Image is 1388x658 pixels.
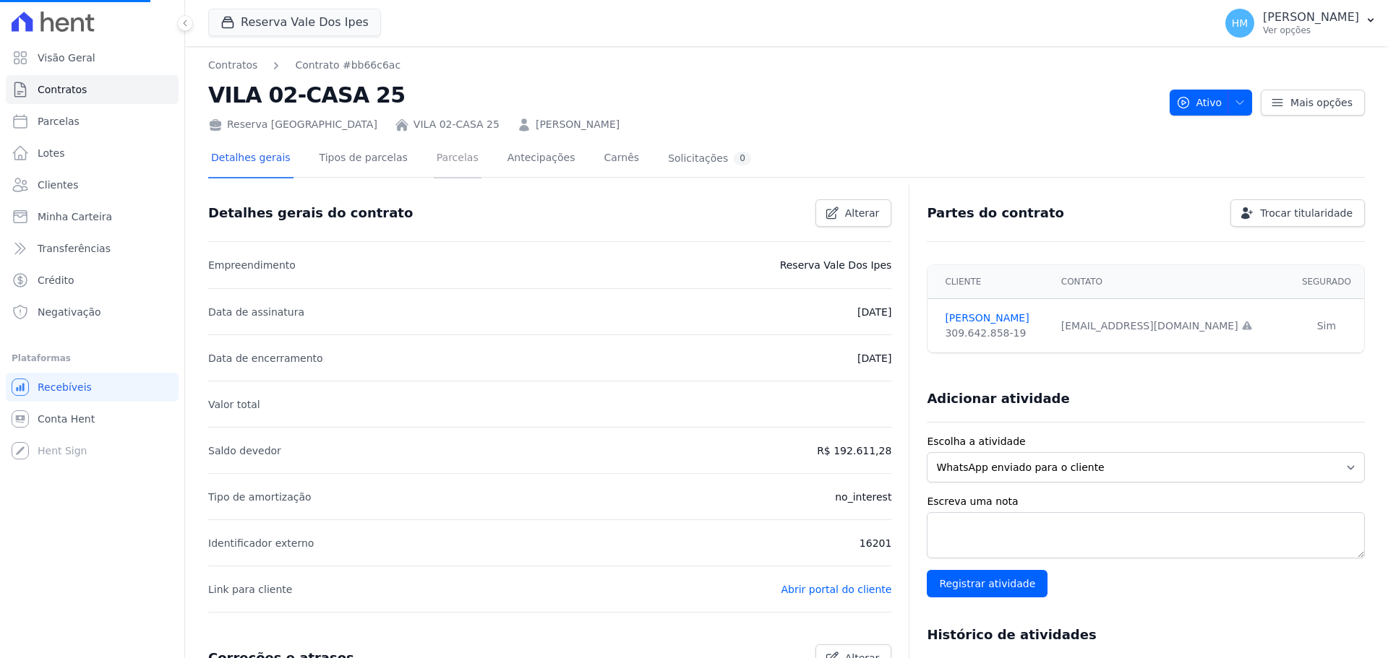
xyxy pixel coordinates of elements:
[835,488,891,506] p: no_interest
[6,202,179,231] a: Minha Carteira
[734,152,751,165] div: 0
[6,298,179,326] a: Negativação
[38,146,65,160] span: Lotes
[1176,90,1222,116] span: Ativo
[208,350,323,367] p: Data de encerramento
[295,58,400,73] a: Contrato #bb66c6ac
[434,140,481,178] a: Parcelas
[208,140,294,178] a: Detalhes gerais
[6,234,179,263] a: Transferências
[6,404,179,433] a: Conta Hent
[927,570,1048,597] input: Registrar atividade
[860,534,892,552] p: 16201
[927,494,1365,509] label: Escreva uma nota
[38,305,101,319] span: Negativação
[1261,90,1365,116] a: Mais opções
[1053,265,1289,299] th: Contato
[208,9,381,36] button: Reserva Vale Dos Ipes
[845,206,880,220] span: Alterar
[38,82,87,97] span: Contratos
[536,117,620,132] a: [PERSON_NAME]
[1230,199,1365,227] a: Trocar titularidade
[1263,10,1359,25] p: [PERSON_NAME]
[38,380,92,394] span: Recebíveis
[927,204,1064,222] h3: Partes do contrato
[857,350,891,367] p: [DATE]
[815,199,892,227] a: Alterar
[414,117,500,132] a: VILA 02-CASA 25
[1232,18,1248,28] span: HM
[208,117,377,132] div: Reserva [GEOGRAPHIC_DATA]
[927,434,1365,449] label: Escolha a atividade
[6,170,179,199] a: Clientes
[6,43,179,72] a: Visão Geral
[1061,319,1280,334] div: [EMAIL_ADDRESS][DOMAIN_NAME]
[208,58,257,73] a: Contratos
[928,265,1052,299] th: Cliente
[6,107,179,136] a: Parcelas
[317,140,411,178] a: Tipos de parcelas
[927,626,1096,644] h3: Histórico de atividades
[945,311,1043,326] a: [PERSON_NAME]
[505,140,578,178] a: Antecipações
[38,114,80,129] span: Parcelas
[208,442,281,459] p: Saldo devedor
[208,58,1158,73] nav: Breadcrumb
[817,442,891,459] p: R$ 192.611,28
[208,79,1158,111] h2: VILA 02-CASA 25
[927,390,1069,407] h3: Adicionar atividade
[38,412,95,426] span: Conta Hent
[208,534,314,552] p: Identificador externo
[1214,3,1388,43] button: HM [PERSON_NAME] Ver opções
[1170,90,1253,116] button: Ativo
[208,581,292,598] p: Link para cliente
[780,256,892,274] p: Reserva Vale Dos Ipes
[208,58,400,73] nav: Breadcrumb
[665,140,754,178] a: Solicitações0
[6,75,179,104] a: Contratos
[208,396,260,413] p: Valor total
[38,209,112,224] span: Minha Carteira
[12,350,173,367] div: Plataformas
[857,303,891,321] p: [DATE]
[945,326,1043,341] div: 309.642.858-19
[38,241,111,256] span: Transferências
[6,373,179,402] a: Recebíveis
[208,488,312,506] p: Tipo de amortização
[208,303,304,321] p: Data de assinatura
[781,584,891,595] a: Abrir portal do cliente
[668,152,751,165] div: Solicitações
[38,51,95,65] span: Visão Geral
[1263,25,1359,36] p: Ver opções
[1260,206,1353,220] span: Trocar titularidade
[38,178,78,192] span: Clientes
[38,273,74,287] span: Crédito
[6,266,179,295] a: Crédito
[601,140,642,178] a: Carnês
[1289,265,1364,299] th: Segurado
[6,139,179,168] a: Lotes
[1290,95,1353,110] span: Mais opções
[208,256,296,274] p: Empreendimento
[1289,299,1364,353] td: Sim
[208,204,413,222] h3: Detalhes gerais do contrato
